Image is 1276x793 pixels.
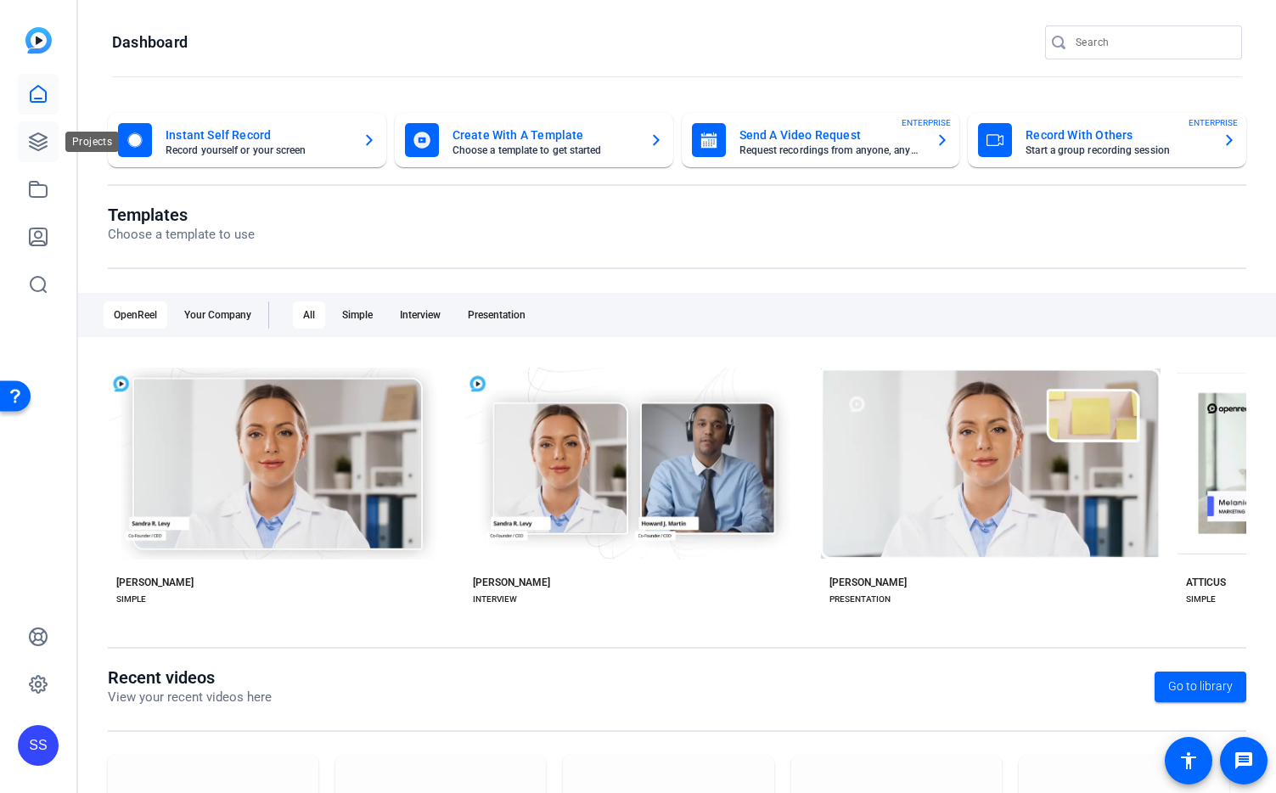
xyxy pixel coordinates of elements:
[473,576,550,589] div: [PERSON_NAME]
[968,113,1246,167] button: Record With OthersStart a group recording sessionENTERPRISE
[174,301,261,329] div: Your Company
[453,125,636,145] mat-card-title: Create With A Template
[166,125,349,145] mat-card-title: Instant Self Record
[18,725,59,766] div: SS
[166,145,349,155] mat-card-subtitle: Record yourself or your screen
[108,205,255,225] h1: Templates
[458,301,536,329] div: Presentation
[390,301,451,329] div: Interview
[1168,678,1233,695] span: Go to library
[1189,116,1238,129] span: ENTERPRISE
[1186,593,1216,606] div: SIMPLE
[902,116,951,129] span: ENTERPRISE
[1026,125,1209,145] mat-card-title: Record With Others
[473,593,517,606] div: INTERVIEW
[116,593,146,606] div: SIMPLE
[739,145,923,155] mat-card-subtitle: Request recordings from anyone, anywhere
[1155,672,1246,702] a: Go to library
[682,113,960,167] button: Send A Video RequestRequest recordings from anyone, anywhereENTERPRISE
[25,27,52,53] img: blue-gradient.svg
[1234,751,1254,771] mat-icon: message
[104,301,167,329] div: OpenReel
[112,32,188,53] h1: Dashboard
[108,225,255,245] p: Choose a template to use
[739,125,923,145] mat-card-title: Send A Video Request
[829,576,907,589] div: [PERSON_NAME]
[453,145,636,155] mat-card-subtitle: Choose a template to get started
[829,593,891,606] div: PRESENTATION
[1026,145,1209,155] mat-card-subtitle: Start a group recording session
[108,688,272,707] p: View your recent videos here
[1186,576,1226,589] div: ATTICUS
[65,132,119,152] div: Projects
[293,301,325,329] div: All
[1178,751,1199,771] mat-icon: accessibility
[116,576,194,589] div: [PERSON_NAME]
[108,667,272,688] h1: Recent videos
[395,113,673,167] button: Create With A TemplateChoose a template to get started
[332,301,383,329] div: Simple
[1076,32,1228,53] input: Search
[108,113,386,167] button: Instant Self RecordRecord yourself or your screen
